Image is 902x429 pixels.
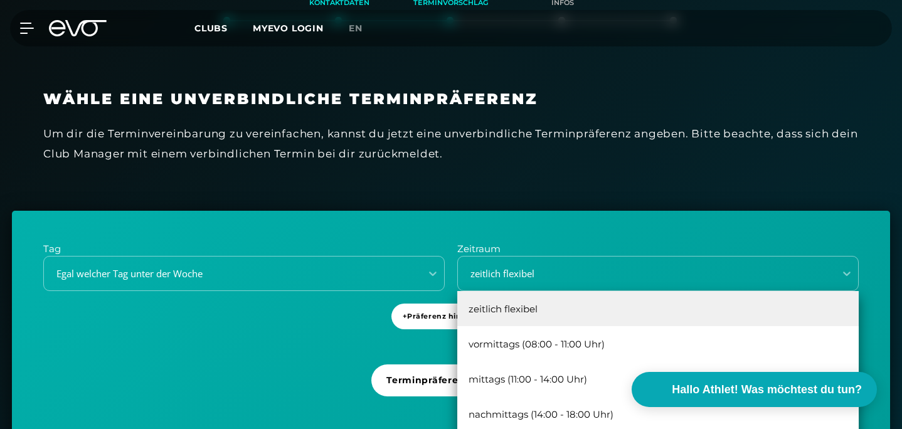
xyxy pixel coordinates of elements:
span: en [349,23,363,34]
span: Terminpräferenz senden [386,374,510,387]
span: + Präferenz hinzufügen [403,311,495,322]
div: mittags (11:00 - 14:00 Uhr) [457,361,859,396]
p: Tag [43,242,445,257]
a: +Präferenz hinzufügen [391,304,511,352]
span: Hallo Athlet! Was möchtest du tun? [672,381,862,398]
span: Clubs [194,23,228,34]
a: Clubs [194,22,253,34]
div: zeitlich flexibel [459,267,826,281]
p: Zeitraum [457,242,859,257]
div: zeitlich flexibel [457,291,859,326]
div: Egal welcher Tag unter der Woche [45,267,412,281]
a: Terminpräferenz senden [371,364,530,419]
div: vormittags (08:00 - 11:00 Uhr) [457,326,859,361]
a: en [349,21,378,36]
div: Um dir die Terminvereinbarung zu vereinfachen, kannst du jetzt eine unverbindliche Terminpräferen... [43,124,859,164]
button: Hallo Athlet! Was möchtest du tun? [632,372,877,407]
h3: Wähle eine unverbindliche Terminpräferenz [43,90,859,109]
a: MYEVO LOGIN [253,23,324,34]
